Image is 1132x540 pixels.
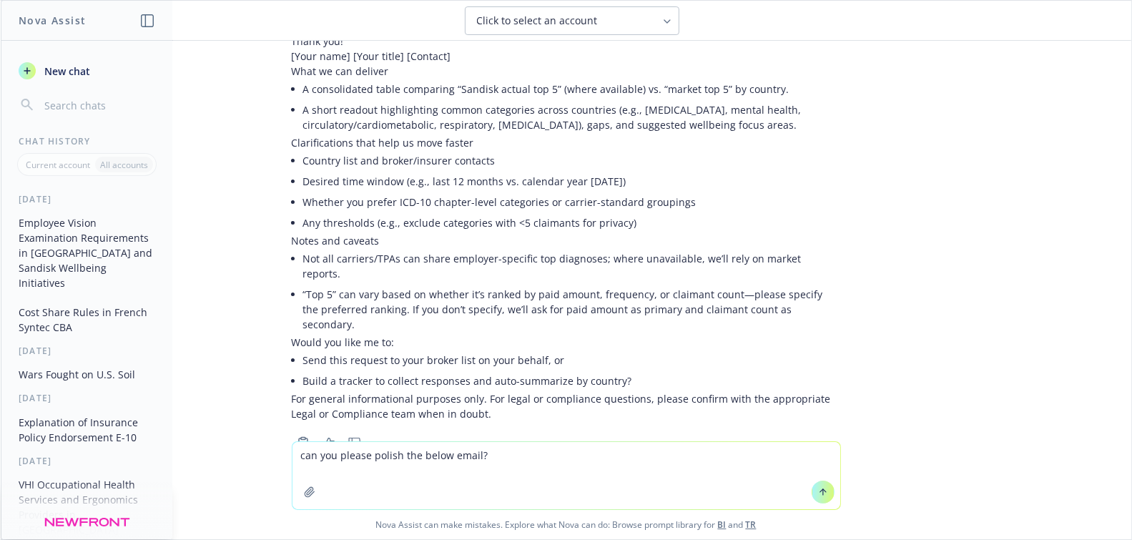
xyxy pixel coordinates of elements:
p: Would you like me to: [292,335,841,350]
span: Click to select an account [477,14,598,28]
h1: Nova Assist [19,13,86,28]
a: BI [718,519,727,531]
li: Any thresholds (e.g., exclude categories with <5 claimants for privacy) [303,212,841,233]
button: Wars Fought on U.S. Soil [13,363,161,386]
textarea: can you please polish the below email? [292,442,840,509]
span: Nova Assist can make mistakes. Explore what Nova can do: Browse prompt library for and [6,510,1126,539]
input: Search chats [41,95,155,115]
li: Build a tracker to collect responses and auto-summarize by country? [303,370,841,391]
div: [DATE] [1,392,172,404]
li: Send this request to your broker list on your behalf, or [303,350,841,370]
p: All accounts [100,159,148,171]
span: New chat [41,64,90,79]
p: Current account [26,159,90,171]
button: Employee Vision Examination Requirements in [GEOGRAPHIC_DATA] and Sandisk Wellbeing Initiatives [13,211,161,295]
p: Clarifications that help us move faster [292,135,841,150]
div: [DATE] [1,345,172,357]
p: For general informational purposes only. For legal or compliance questions, please confirm with t... [292,391,841,421]
p: Notes and caveats [292,233,841,248]
li: Desired time window (e.g., last 12 months vs. calendar year [DATE]) [303,171,841,192]
p: What we can deliver [292,64,841,79]
button: New chat [13,58,161,84]
div: [DATE] [1,193,172,205]
p: [Your name] [Your title] [Contact] [292,49,841,64]
li: “Top 5” can vary based on whether it’s ranked by paid amount, frequency, or claimant count—please... [303,284,841,335]
svg: Copy to clipboard [297,436,310,449]
li: A short readout highlighting common categories across countries (e.g., [MEDICAL_DATA], mental hea... [303,99,841,135]
li: Whether you prefer ICD-10 chapter-level categories or carrier-standard groupings [303,192,841,212]
button: Thumbs down [343,433,366,453]
li: Country list and broker/insurer contacts [303,150,841,171]
div: Chat History [1,135,172,147]
li: Not all carriers/TPAs can share employer-specific top diagnoses; where unavailable, we’ll rely on... [303,248,841,284]
button: Explanation of Insurance Policy Endorsement E-10 [13,411,161,449]
li: A consolidated table comparing “Sandisk actual top 5” (where available) vs. “market top 5” by cou... [303,79,841,99]
button: Cost Share Rules in French Syntec CBA [13,300,161,339]
p: Thank you! [292,34,841,49]
a: TR [746,519,757,531]
div: [DATE] [1,455,172,467]
button: Click to select an account [465,6,679,35]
